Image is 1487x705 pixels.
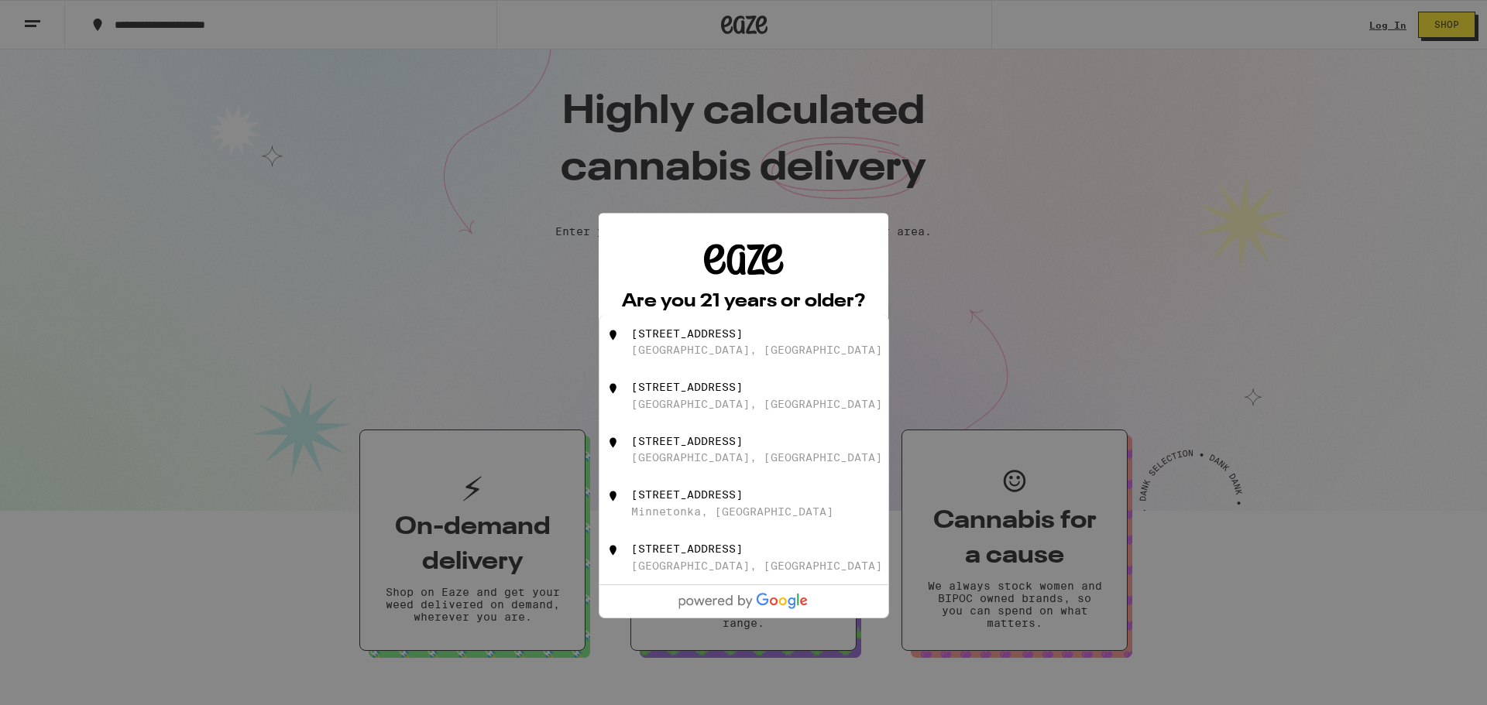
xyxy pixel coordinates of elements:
[631,398,882,410] div: [GEOGRAPHIC_DATA], [GEOGRAPHIC_DATA]
[622,292,865,310] h2: Are you 21 years or older?
[631,505,833,518] div: Minnetonka, [GEOGRAPHIC_DATA]
[606,542,621,558] img: 228 Shady Oak Rd
[606,488,621,504] img: 228 Shady Oak Rd
[606,435,621,450] img: 228 Shady Oak Rd
[9,11,112,23] span: Hi. Need any help?
[631,435,743,447] div: [STREET_ADDRESS]
[631,344,882,356] div: [GEOGRAPHIC_DATA], [GEOGRAPHIC_DATA]
[631,488,743,501] div: [STREET_ADDRESS]
[606,381,621,396] img: 228 Shady Oak Rd
[631,560,882,572] div: [GEOGRAPHIC_DATA], [GEOGRAPHIC_DATA]
[631,542,743,555] div: [STREET_ADDRESS]
[606,327,621,343] img: 228 Shady Oak Rd
[631,327,743,340] div: [STREET_ADDRESS]
[631,381,743,393] div: [STREET_ADDRESS]
[631,451,882,464] div: [GEOGRAPHIC_DATA], [GEOGRAPHIC_DATA]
